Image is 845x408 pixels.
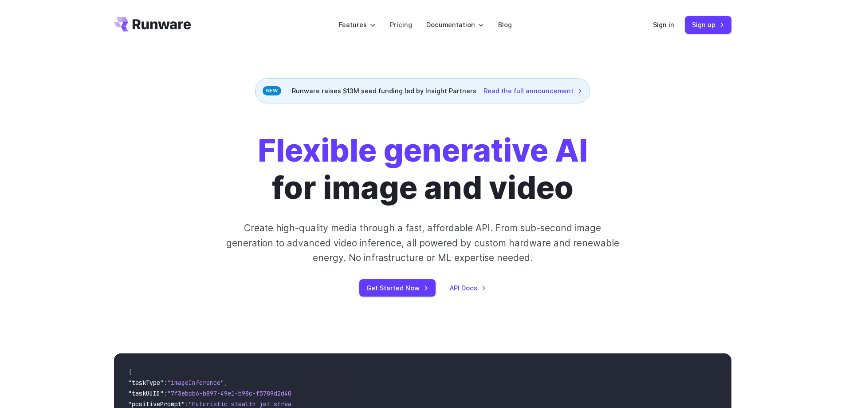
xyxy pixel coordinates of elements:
[225,221,620,265] p: Create high-quality media through a fast, affordable API. From sub-second image generation to adv...
[359,279,436,297] a: Get Started Now
[258,131,588,169] strong: Flexible generative AI
[189,400,511,408] span: "Futuristic stealth jet streaking through a neon-lit cityscape with glowing purple exhaust"
[390,20,412,30] a: Pricing
[167,389,302,397] span: "7f3ebcb6-b897-49e1-b98c-f5789d2d40d7"
[128,389,164,397] span: "taskUUID"
[224,379,228,387] span: ,
[483,86,582,96] a: Read the full announcement
[653,20,674,30] a: Sign in
[114,17,191,32] a: Go to /
[339,20,376,30] label: Features
[164,389,167,397] span: :
[167,379,224,387] span: "imageInference"
[128,400,185,408] span: "positivePrompt"
[128,379,164,387] span: "taskType"
[255,78,590,103] div: Runware raises $13M seed funding led by Insight Partners
[258,132,588,206] h1: for image and video
[450,283,486,293] a: API Docs
[426,20,484,30] label: Documentation
[185,400,189,408] span: :
[685,16,731,33] a: Sign up
[164,379,167,387] span: :
[498,20,512,30] a: Blog
[128,368,132,376] span: {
